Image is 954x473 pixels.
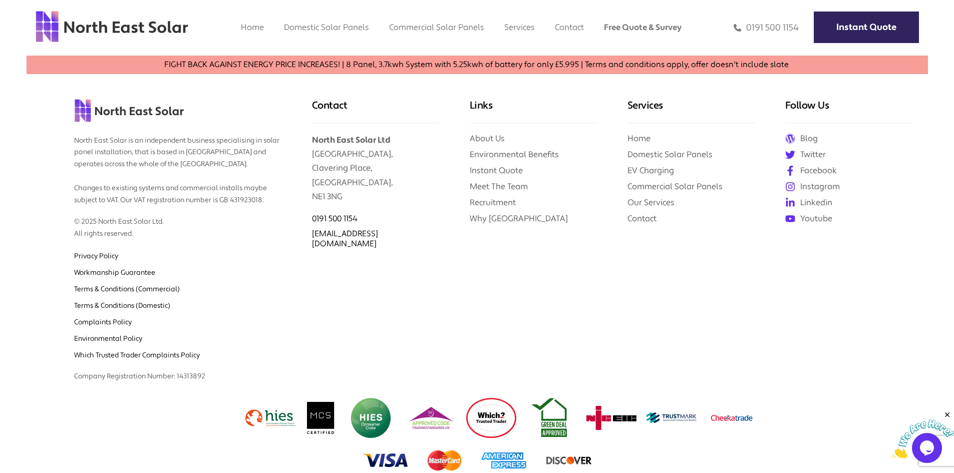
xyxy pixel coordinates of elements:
p: [GEOGRAPHIC_DATA], Clavering Place, [GEOGRAPHIC_DATA], NE1 3NG [312,123,440,203]
img: Wordpress icon [785,134,795,144]
a: Our Services [627,197,675,208]
iframe: chat widget [892,410,954,458]
a: Linkedin [785,197,913,208]
a: Environmental Policy [74,334,142,343]
img: linkedin icon [785,198,795,208]
h3: Contact [312,99,440,123]
a: Privacy Policy [74,252,118,261]
img: twitter icon [785,150,795,160]
img: MCS logo [305,398,336,438]
a: Services [504,22,535,33]
a: Twitter [785,149,913,160]
b: North East Solar Ltd [312,135,390,145]
a: Meet The Team [470,181,528,192]
img: which logo [466,398,516,438]
a: 0191 500 1154 [734,22,799,34]
p: © 2025 North East Solar Ltd. All rights reserved. [74,206,282,240]
a: [EMAIL_ADDRESS][DOMAIN_NAME] [312,229,378,249]
a: Home [241,22,264,33]
a: Commercial Solar Panels [627,181,723,192]
p: North East Solar is an independent business specialising in solar panel installation, that is bas... [74,125,282,207]
img: Accepting Discover [546,450,591,470]
a: Environmental Benefits [470,149,559,160]
img: north east solar logo [74,99,184,122]
img: Accepting Visa [363,450,408,470]
a: Contact [627,213,657,224]
h3: Services [627,99,755,123]
img: north east solar logo [35,10,189,43]
a: Youtube [785,213,913,224]
img: hies logo [245,398,295,438]
h3: Follow Us [785,99,913,123]
h3: Links [470,99,597,123]
a: Commercial Solar Panels [389,22,484,33]
img: HIES Logo [346,398,396,438]
a: 0191 500 1154 [312,214,358,224]
a: Domestic Solar Panels [284,22,369,33]
a: Terms & Conditions (Domestic) [74,301,170,310]
a: About Us [470,133,505,144]
a: Why [GEOGRAPHIC_DATA] [470,213,568,224]
img: Green deal approved logo [526,398,576,438]
a: EV Charging [627,165,674,176]
img: youtube icon [785,214,795,224]
img: Accepting MasterCard [428,450,461,470]
img: TSI Logo [406,398,456,438]
a: Complaints Policy [74,318,132,327]
a: Workmanship Guarantee [74,268,155,277]
a: Domestic Solar Panels [627,149,713,160]
a: Terms & Conditions (Commercial) [74,285,180,294]
a: Home [627,133,651,144]
img: NicEic Logo [586,398,637,438]
a: Free Quote & Survey [604,22,682,33]
a: Which Trusted Trader Complaints Policy [74,351,200,360]
img: phone icon [734,22,741,34]
p: Company Registration Number: 14313892 [74,361,282,383]
a: Contact [555,22,584,33]
img: instagram icon [785,182,795,192]
a: Facebook [785,165,913,176]
a: Instant Quote [470,165,523,176]
img: Accepting AmericanExpress [481,450,526,470]
a: Instagram [785,181,913,192]
a: Blog [785,133,913,144]
a: Recruitment [470,197,516,208]
img: Trustmark Logo [647,398,697,438]
a: Instant Quote [814,12,919,43]
img: facebook icon [785,166,795,176]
